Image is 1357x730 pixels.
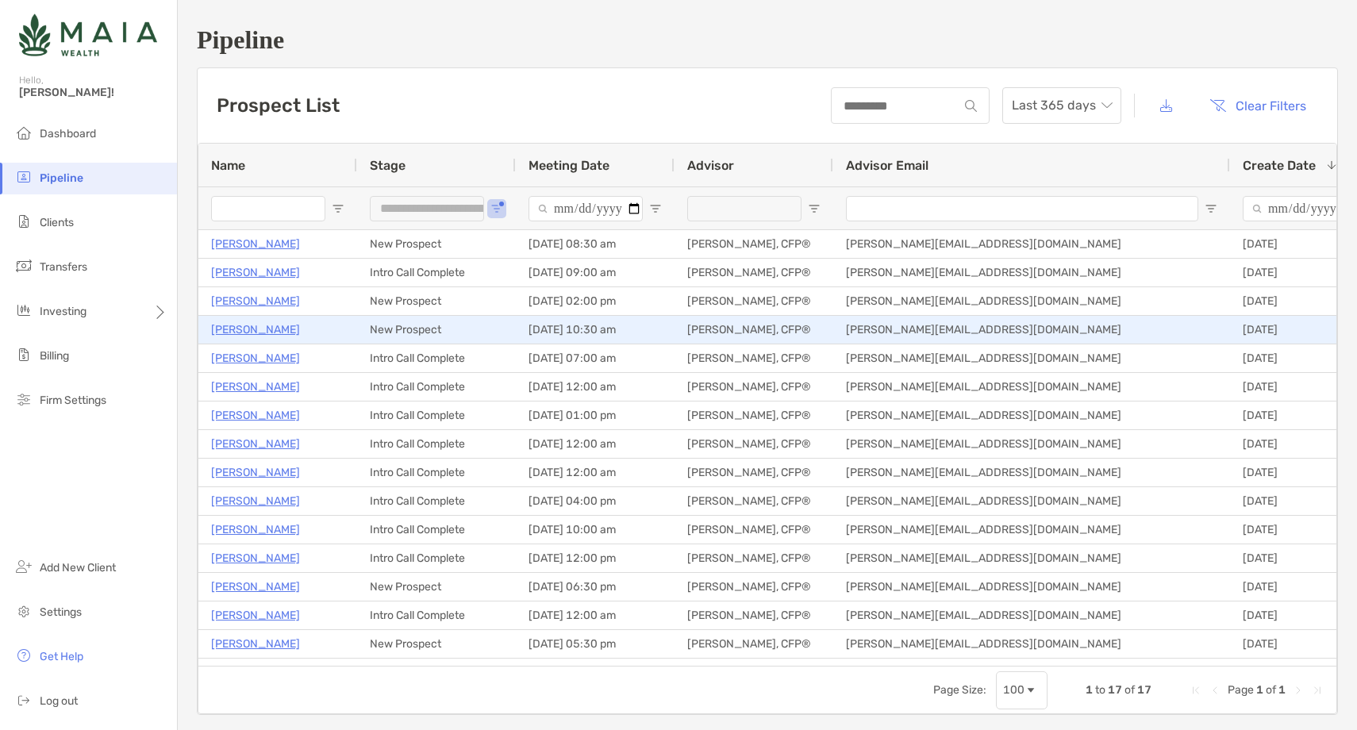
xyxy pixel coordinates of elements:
[833,487,1230,515] div: [PERSON_NAME][EMAIL_ADDRESS][DOMAIN_NAME]
[675,459,833,486] div: [PERSON_NAME], CFP®
[649,202,662,215] button: Open Filter Menu
[675,630,833,658] div: [PERSON_NAME], CFP®
[1205,202,1217,215] button: Open Filter Menu
[357,544,516,572] div: Intro Call Complete
[332,202,344,215] button: Open Filter Menu
[211,348,300,368] p: [PERSON_NAME]
[833,316,1230,344] div: [PERSON_NAME][EMAIL_ADDRESS][DOMAIN_NAME]
[996,671,1048,709] div: Page Size
[490,202,503,215] button: Open Filter Menu
[211,234,300,254] a: [PERSON_NAME]
[1243,158,1316,173] span: Create Date
[217,94,340,117] h3: Prospect List
[675,659,833,686] div: [PERSON_NAME], CFP®
[1124,683,1135,697] span: of
[516,430,675,458] div: [DATE] 12:00 am
[833,573,1230,601] div: [PERSON_NAME][EMAIL_ADDRESS][DOMAIN_NAME]
[675,544,833,572] div: [PERSON_NAME], CFP®
[14,301,33,320] img: investing icon
[933,683,986,697] div: Page Size:
[833,430,1230,458] div: [PERSON_NAME][EMAIL_ADDRESS][DOMAIN_NAME]
[19,6,157,63] img: Zoe Logo
[516,573,675,601] div: [DATE] 06:30 pm
[40,561,116,574] span: Add New Client
[1311,684,1324,697] div: Last Page
[211,548,300,568] p: [PERSON_NAME]
[14,212,33,231] img: clients icon
[211,605,300,625] a: [PERSON_NAME]
[1209,684,1221,697] div: Previous Page
[357,316,516,344] div: New Prospect
[40,394,106,407] span: Firm Settings
[516,544,675,572] div: [DATE] 12:00 pm
[357,401,516,429] div: Intro Call Complete
[1266,683,1276,697] span: of
[14,123,33,142] img: dashboard icon
[675,373,833,401] div: [PERSON_NAME], CFP®
[833,230,1230,258] div: [PERSON_NAME][EMAIL_ADDRESS][DOMAIN_NAME]
[197,25,1338,55] h1: Pipeline
[40,305,86,318] span: Investing
[1278,683,1286,697] span: 1
[211,491,300,511] p: [PERSON_NAME]
[675,287,833,315] div: [PERSON_NAME], CFP®
[14,601,33,620] img: settings icon
[516,659,675,686] div: [DATE] 12:00 am
[833,601,1230,629] div: [PERSON_NAME][EMAIL_ADDRESS][DOMAIN_NAME]
[211,377,300,397] a: [PERSON_NAME]
[211,577,300,597] a: [PERSON_NAME]
[675,516,833,544] div: [PERSON_NAME], CFP®
[516,516,675,544] div: [DATE] 10:00 am
[675,230,833,258] div: [PERSON_NAME], CFP®
[675,487,833,515] div: [PERSON_NAME], CFP®
[833,459,1230,486] div: [PERSON_NAME][EMAIL_ADDRESS][DOMAIN_NAME]
[1137,683,1151,697] span: 17
[40,260,87,274] span: Transfers
[211,158,245,173] span: Name
[1190,684,1202,697] div: First Page
[833,344,1230,372] div: [PERSON_NAME][EMAIL_ADDRESS][DOMAIN_NAME]
[1108,683,1122,697] span: 17
[516,401,675,429] div: [DATE] 01:00 pm
[40,605,82,619] span: Settings
[833,373,1230,401] div: [PERSON_NAME][EMAIL_ADDRESS][DOMAIN_NAME]
[833,516,1230,544] div: [PERSON_NAME][EMAIL_ADDRESS][DOMAIN_NAME]
[14,557,33,576] img: add_new_client icon
[211,405,300,425] p: [PERSON_NAME]
[14,646,33,665] img: get-help icon
[833,259,1230,286] div: [PERSON_NAME][EMAIL_ADDRESS][DOMAIN_NAME]
[675,573,833,601] div: [PERSON_NAME], CFP®
[357,259,516,286] div: Intro Call Complete
[357,601,516,629] div: Intro Call Complete
[675,430,833,458] div: [PERSON_NAME], CFP®
[1012,88,1112,123] span: Last 365 days
[516,230,675,258] div: [DATE] 08:30 am
[211,320,300,340] a: [PERSON_NAME]
[14,256,33,275] img: transfers icon
[965,100,977,112] img: input icon
[211,520,300,540] a: [PERSON_NAME]
[516,601,675,629] div: [DATE] 12:00 am
[833,401,1230,429] div: [PERSON_NAME][EMAIL_ADDRESS][DOMAIN_NAME]
[40,349,69,363] span: Billing
[40,650,83,663] span: Get Help
[675,259,833,286] div: [PERSON_NAME], CFP®
[516,344,675,372] div: [DATE] 07:00 am
[833,630,1230,658] div: [PERSON_NAME][EMAIL_ADDRESS][DOMAIN_NAME]
[40,171,83,185] span: Pipeline
[211,434,300,454] a: [PERSON_NAME]
[1086,683,1093,697] span: 1
[687,158,734,173] span: Advisor
[1292,684,1305,697] div: Next Page
[211,634,300,654] a: [PERSON_NAME]
[808,202,821,215] button: Open Filter Menu
[357,459,516,486] div: Intro Call Complete
[833,287,1230,315] div: [PERSON_NAME][EMAIL_ADDRESS][DOMAIN_NAME]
